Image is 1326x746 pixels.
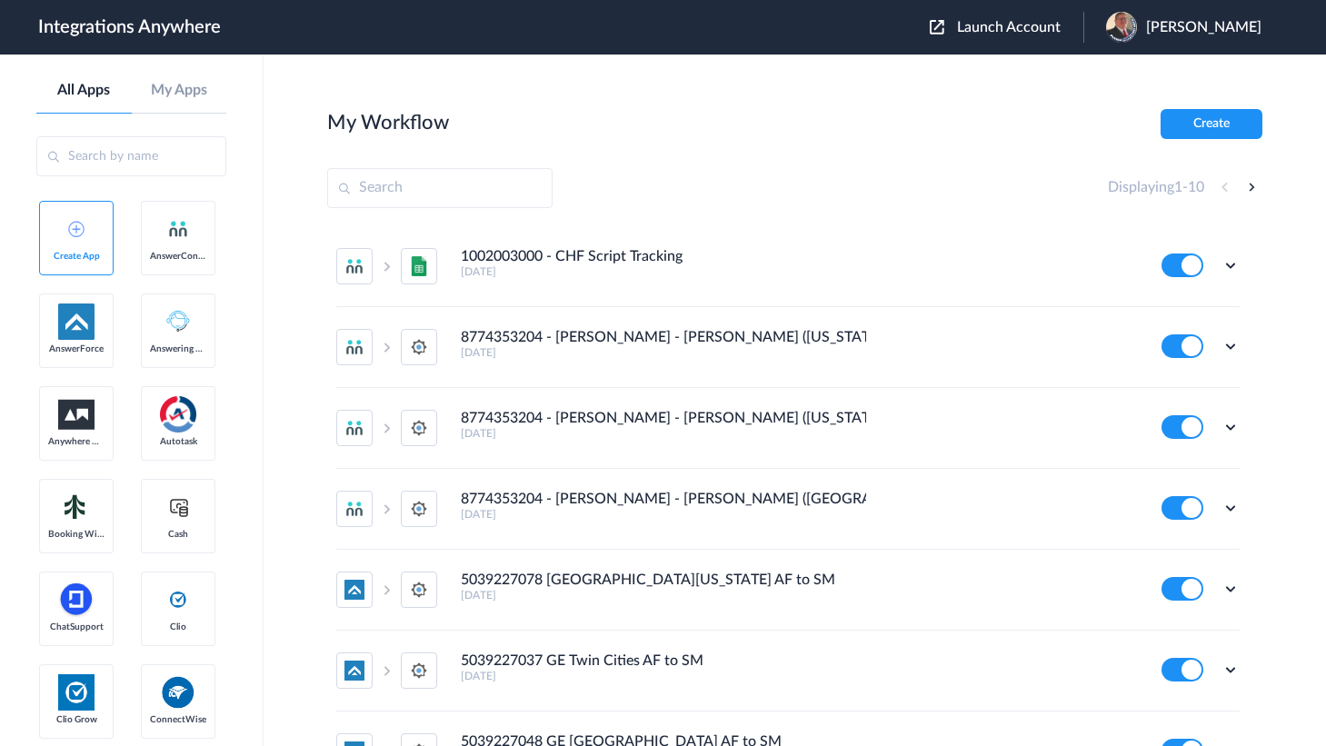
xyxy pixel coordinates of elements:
[150,343,206,354] span: Answering Service
[36,82,132,99] a: All Apps
[461,670,1137,682] h5: [DATE]
[48,622,105,632] span: ChatSupport
[461,346,1137,359] h5: [DATE]
[1146,19,1261,36] span: [PERSON_NAME]
[1188,180,1204,194] span: 10
[461,508,1137,521] h5: [DATE]
[58,400,95,430] img: aww.png
[36,136,226,176] input: Search by name
[58,582,95,618] img: chatsupport-icon.svg
[167,218,189,240] img: answerconnect-logo.svg
[461,329,866,346] h4: 8774353204 - [PERSON_NAME] - [PERSON_NAME] ([US_STATE])
[930,20,944,35] img: launch-acct-icon.svg
[48,714,105,725] span: Clio Grow
[160,396,196,433] img: autotask.png
[167,589,189,611] img: clio-logo.svg
[461,265,1137,278] h5: [DATE]
[150,529,206,540] span: Cash
[132,82,227,99] a: My Apps
[150,622,206,632] span: Clio
[327,168,553,208] input: Search
[461,652,703,670] h4: 5039227037 GE Twin Cities AF to SM
[160,303,196,340] img: Answering_service.png
[58,303,95,340] img: af-app-logo.svg
[461,491,866,508] h4: 8774353204 - [PERSON_NAME] - [PERSON_NAME] ([GEOGRAPHIC_DATA] - [GEOGRAPHIC_DATA])
[327,111,449,134] h2: My Workflow
[160,674,196,710] img: connectwise.png
[1108,179,1204,196] h4: Displaying -
[38,16,221,38] h1: Integrations Anywhere
[58,674,95,711] img: Clio.jpg
[957,20,1061,35] span: Launch Account
[48,343,105,354] span: AnswerForce
[48,436,105,447] span: Anywhere Works
[167,496,190,518] img: cash-logo.svg
[461,572,835,589] h4: 5039227078 [GEOGRAPHIC_DATA][US_STATE] AF to SM
[1106,12,1137,43] img: jason-pledge-people.PNG
[48,251,105,262] span: Create App
[461,410,866,427] h4: 8774353204 - [PERSON_NAME] - [PERSON_NAME] ([US_STATE])
[930,19,1083,36] button: Launch Account
[150,436,206,447] span: Autotask
[461,248,683,265] h4: 1002003000 - CHF Script Tracking
[150,251,206,262] span: AnswerConnect
[68,221,85,237] img: add-icon.svg
[48,529,105,540] span: Booking Widget
[58,491,95,523] img: Setmore_Logo.svg
[1174,180,1182,194] span: 1
[150,714,206,725] span: ConnectWise
[461,589,1137,602] h5: [DATE]
[1161,109,1262,139] button: Create
[461,427,1137,440] h5: [DATE]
